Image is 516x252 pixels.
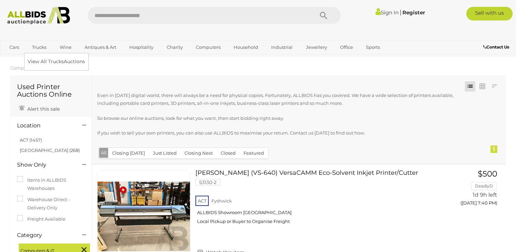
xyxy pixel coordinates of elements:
a: Cars [5,42,24,53]
button: Search [307,7,341,24]
a: [GEOGRAPHIC_DATA] (268) [20,148,80,153]
img: Allbids.com.au [4,7,73,25]
p: Even in [DATE] digital world, there will always be a need for physical copies. Fortunately, ALLBI... [97,92,462,108]
a: Trucks [28,42,51,53]
span: $500 [478,169,497,179]
a: Alert this sale [17,103,61,113]
b: Contact Us [483,44,509,50]
a: Wine [55,42,76,53]
a: Sell with us [466,7,513,20]
a: Register [402,9,425,16]
label: Items in ALLBIDS Warehouses [17,176,85,192]
h4: Location [17,123,72,129]
button: Featured [239,148,268,158]
a: $500 DeadlyD 1d 9h left ([DATE] 7:40 PM) [442,170,499,210]
a: Hospitality [125,42,158,53]
h1: Used Printer Auctions Online [17,83,85,98]
a: Office [336,42,357,53]
a: Sports [362,42,384,53]
span: | [400,9,401,16]
a: Contact Us [483,43,511,51]
a: Charity [162,42,187,53]
a: Household [229,42,263,53]
h4: Category [17,232,72,238]
a: Computers [191,42,225,53]
a: [GEOGRAPHIC_DATA] [5,53,62,64]
h4: Show Only [17,162,72,168]
p: If you wish to sell your own printers, you can also use ALLBIDS to maximise your return. Contact ... [97,129,462,137]
label: Warehouse Direct - Delivery Only [17,196,85,212]
div: 1 [490,145,497,153]
button: Closing Next [180,148,217,158]
button: Closing [DATE] [108,148,149,158]
button: Just Listed [149,148,181,158]
button: All [99,148,108,158]
button: Closed [217,148,240,158]
a: Industrial [267,42,297,53]
a: Sign In [375,9,399,16]
span: Alert this sale [26,106,60,112]
a: ACT (1457) [20,137,42,143]
label: Freight Available [17,215,65,223]
p: So browse our online auctions, look for what you want, then start bidding right away. [97,114,462,122]
a: [PERSON_NAME] (VS-640) VersaCAMM Eco-Solvent Inkjet Printer/Cutter 53130-2 ACT Fyshwick ALLBIDS S... [201,170,432,229]
a: Computers & IT [10,65,44,71]
a: Antiques & Art [80,42,121,53]
a: Jewellery [301,42,331,53]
